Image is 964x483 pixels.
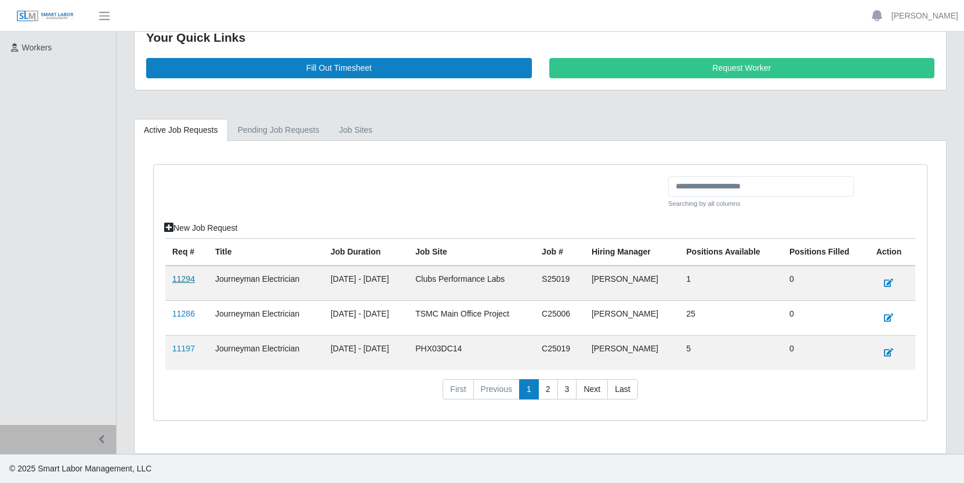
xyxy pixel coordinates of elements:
th: Job Duration [324,238,408,266]
td: Journeyman Electrician [208,335,324,370]
a: [PERSON_NAME] [891,10,958,22]
td: Journeyman Electrician [208,300,324,335]
th: Positions Available [679,238,782,266]
a: job sites [329,119,383,141]
a: 1 [519,379,539,400]
a: 2 [538,379,558,400]
td: 25 [679,300,782,335]
small: Searching by all columns [668,199,854,209]
nav: pagination [165,379,915,409]
div: Your Quick Links [146,28,934,47]
img: SLM Logo [16,10,74,23]
td: C25006 [535,300,585,335]
td: S25019 [535,266,585,301]
td: [DATE] - [DATE] [324,300,408,335]
a: New Job Request [157,218,245,238]
a: Active Job Requests [134,119,228,141]
td: 0 [782,266,869,301]
span: © 2025 Smart Labor Management, LLC [9,464,151,473]
td: C25019 [535,335,585,370]
a: Next [576,379,608,400]
a: Fill Out Timesheet [146,58,532,78]
th: Action [869,238,915,266]
span: Workers [22,43,52,52]
th: Positions Filled [782,238,869,266]
td: Clubs Performance Labs [408,266,535,301]
a: 11197 [172,344,195,353]
td: 1 [679,266,782,301]
td: [PERSON_NAME] [585,266,679,301]
a: Pending Job Requests [228,119,329,141]
td: PHX03DC14 [408,335,535,370]
a: Last [607,379,637,400]
a: 11286 [172,309,195,318]
th: Req # [165,238,208,266]
td: [DATE] - [DATE] [324,335,408,370]
td: 5 [679,335,782,370]
th: job site [408,238,535,266]
th: Hiring Manager [585,238,679,266]
td: Journeyman Electrician [208,266,324,301]
td: TSMC Main Office Project [408,300,535,335]
td: [PERSON_NAME] [585,300,679,335]
td: 0 [782,335,869,370]
td: 0 [782,300,869,335]
a: 3 [557,379,577,400]
th: Title [208,238,324,266]
td: [DATE] - [DATE] [324,266,408,301]
a: Request Worker [549,58,935,78]
td: [PERSON_NAME] [585,335,679,370]
th: Job # [535,238,585,266]
a: 11294 [172,274,195,284]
